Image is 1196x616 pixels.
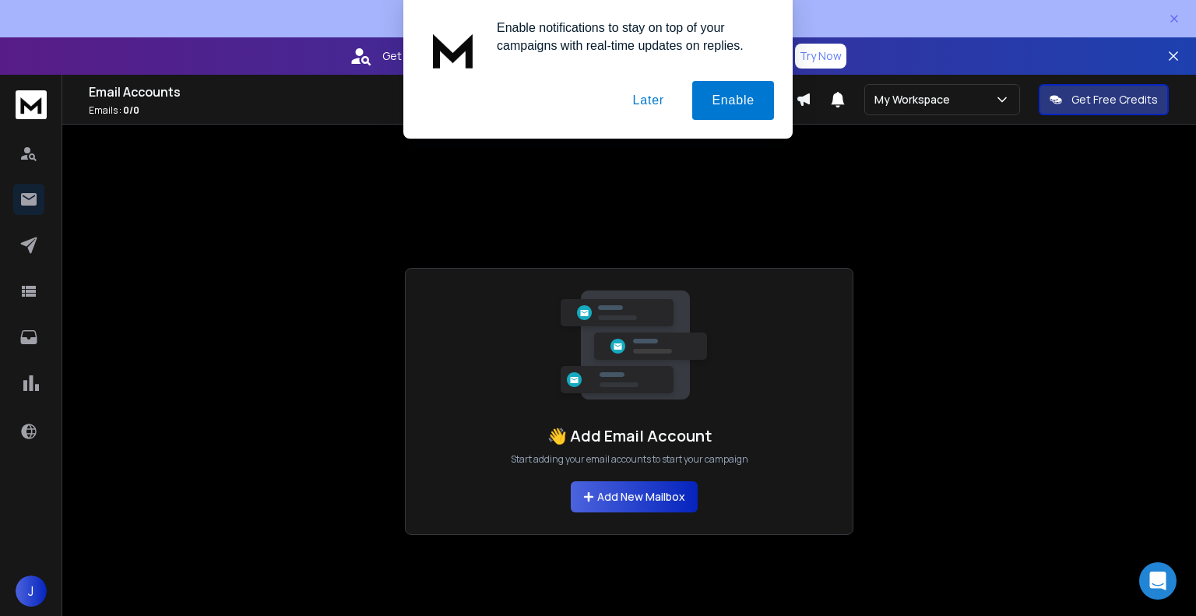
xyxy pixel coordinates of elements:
button: J [16,576,47,607]
p: Start adding your email accounts to start your campaign [511,453,748,466]
button: Later [613,81,683,120]
button: Add New Mailbox [571,481,698,512]
button: Enable [692,81,774,120]
h1: 👋 Add Email Account [547,425,712,447]
div: Open Intercom Messenger [1139,562,1177,600]
img: notification icon [422,19,484,81]
div: Enable notifications to stay on top of your campaigns with real-time updates on replies. [484,19,774,55]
